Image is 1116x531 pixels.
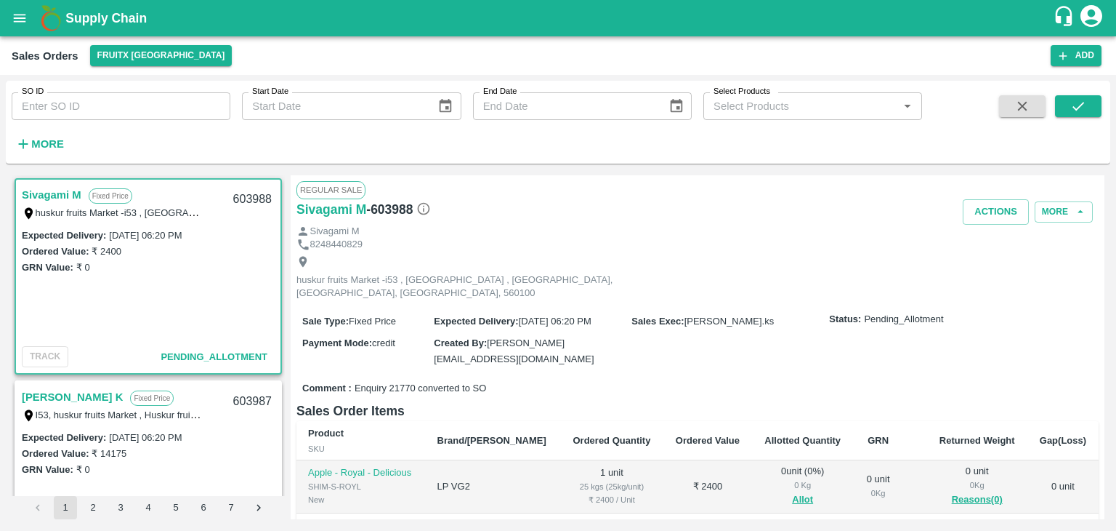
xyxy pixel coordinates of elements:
[349,316,396,327] span: Fixed Price
[434,338,487,348] label: Created By :
[1040,435,1086,446] b: Gap(Loss)
[31,138,64,150] strong: More
[573,435,650,446] b: Ordered Quantity
[22,448,89,459] label: Ordered Value:
[54,496,77,519] button: page 1
[296,199,366,220] a: Sivagami M
[24,496,272,519] nav: pagination navigation
[1078,3,1104,33] div: account of current user
[22,262,73,273] label: GRN Value:
[36,4,65,33] img: logo
[865,487,891,500] div: 0 Kg
[296,181,365,199] span: Regular Sale
[939,435,1015,446] b: Returned Weight
[939,465,1016,508] div: 0 unit
[1053,5,1078,31] div: customer-support
[865,473,891,500] div: 0 unit
[426,460,561,514] td: LP VG2
[161,351,267,362] span: Pending_Allotment
[89,188,132,204] p: Fixed Price
[22,464,73,475] label: GRN Value:
[22,86,44,97] label: SO ID
[219,496,243,519] button: Go to page 7
[939,479,1016,492] div: 0 Kg
[12,132,68,156] button: More
[1035,201,1093,223] button: More
[225,385,280,419] div: 603987
[829,313,861,327] label: Status:
[247,496,270,519] button: Go to next page
[92,246,121,257] label: ₹ 2400
[81,496,105,519] button: Go to page 2
[252,86,288,97] label: Start Date
[92,448,126,459] label: ₹ 14175
[12,92,230,120] input: Enter SO ID
[12,47,78,65] div: Sales Orders
[519,316,591,327] span: [DATE] 06:20 PM
[22,246,89,257] label: Ordered Value:
[130,391,174,406] p: Fixed Price
[225,183,280,217] div: 603988
[434,316,518,327] label: Expected Delivery :
[36,207,593,218] label: huskur fruits Market -i53 , [GEOGRAPHIC_DATA] , [GEOGRAPHIC_DATA], [GEOGRAPHIC_DATA], [GEOGRAPHIC...
[22,185,81,204] a: Sivagami M
[109,230,182,241] label: [DATE] 06:20 PM
[137,496,160,519] button: Go to page 4
[963,199,1029,225] button: Actions
[864,313,943,327] span: Pending_Allotment
[164,496,187,519] button: Go to page 5
[296,274,623,300] p: huskur fruits Market -i53 , [GEOGRAPHIC_DATA] , [GEOGRAPHIC_DATA], [GEOGRAPHIC_DATA], [GEOGRAPHIC...
[242,92,426,120] input: Start Date
[437,435,546,446] b: Brand/[PERSON_NAME]
[764,479,841,492] div: 0 Kg
[22,388,123,407] a: [PERSON_NAME] K
[473,92,657,120] input: End Date
[308,480,414,493] div: SHIM-S-ROYL
[663,92,690,120] button: Choose date
[76,262,90,273] label: ₹ 0
[898,97,917,116] button: Open
[868,435,889,446] b: GRN
[22,432,106,443] label: Expected Delivery :
[310,238,363,252] p: 8248440829
[434,338,594,364] span: [PERSON_NAME][EMAIL_ADDRESS][DOMAIN_NAME]
[308,493,414,506] div: New
[109,496,132,519] button: Go to page 3
[764,465,841,508] div: 0 unit ( 0 %)
[65,11,147,25] b: Supply Chain
[684,316,775,327] span: [PERSON_NAME].ks
[764,435,841,446] b: Allotted Quantity
[713,86,770,97] label: Select Products
[302,382,352,396] label: Comment :
[76,464,90,475] label: ₹ 0
[1027,460,1099,514] td: 0 unit
[663,460,752,514] td: ₹ 2400
[3,1,36,35] button: open drawer
[296,401,1099,421] h6: Sales Order Items
[302,338,372,348] label: Payment Mode :
[308,428,344,439] b: Product
[572,493,652,506] div: ₹ 2400 / Unit
[109,432,182,443] label: [DATE] 06:20 PM
[90,45,232,66] button: Select DC
[631,316,684,327] label: Sales Exec :
[308,442,414,455] div: SKU
[36,409,782,420] label: I53, huskur fruits Market , Huskur fruits Market , [GEOGRAPHIC_DATA], [GEOGRAPHIC_DATA] ([GEOGRAP...
[366,199,430,220] h6: - 603988
[572,480,652,493] div: 25 kgs (25kg/unit)
[708,97,894,116] input: Select Products
[1051,45,1101,66] button: Add
[65,8,1053,28] a: Supply Chain
[372,338,395,348] span: credit
[432,92,459,120] button: Choose date
[355,382,486,396] span: Enquiry 21770 converted to SO
[676,435,740,446] b: Ordered Value
[792,492,813,508] button: Allot
[302,316,349,327] label: Sale Type :
[22,230,106,241] label: Expected Delivery :
[560,460,663,514] td: 1 unit
[310,225,360,239] p: Sivagami M
[192,496,215,519] button: Go to page 6
[939,492,1016,508] button: Reasons(0)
